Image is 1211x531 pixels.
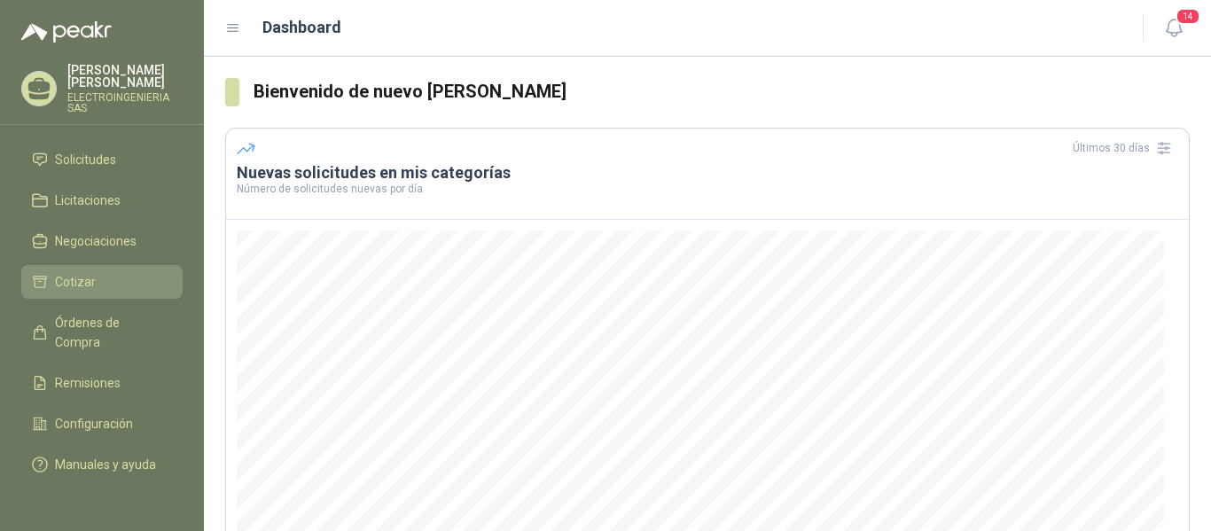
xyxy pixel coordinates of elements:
h3: Nuevas solicitudes en mis categorías [237,162,1178,184]
a: Solicitudes [21,143,183,176]
a: Órdenes de Compra [21,306,183,359]
span: Cotizar [55,272,96,292]
h3: Bienvenido de nuevo [PERSON_NAME] [254,78,1190,105]
a: Configuración [21,407,183,441]
div: Últimos 30 días [1073,134,1178,162]
img: Logo peakr [21,21,112,43]
a: Cotizar [21,265,183,299]
p: ELECTROINGENIERIA SAS [67,92,183,113]
span: Licitaciones [55,191,121,210]
span: Remisiones [55,373,121,393]
p: [PERSON_NAME] [PERSON_NAME] [67,64,183,89]
span: 14 [1176,8,1200,25]
a: Remisiones [21,366,183,400]
h1: Dashboard [262,15,341,40]
button: 14 [1158,12,1190,44]
p: Número de solicitudes nuevas por día [237,184,1178,194]
span: Negociaciones [55,231,137,251]
span: Órdenes de Compra [55,313,166,352]
a: Negociaciones [21,224,183,258]
a: Licitaciones [21,184,183,217]
span: Manuales y ayuda [55,455,156,474]
span: Solicitudes [55,150,116,169]
a: Manuales y ayuda [21,448,183,481]
span: Configuración [55,414,133,433]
